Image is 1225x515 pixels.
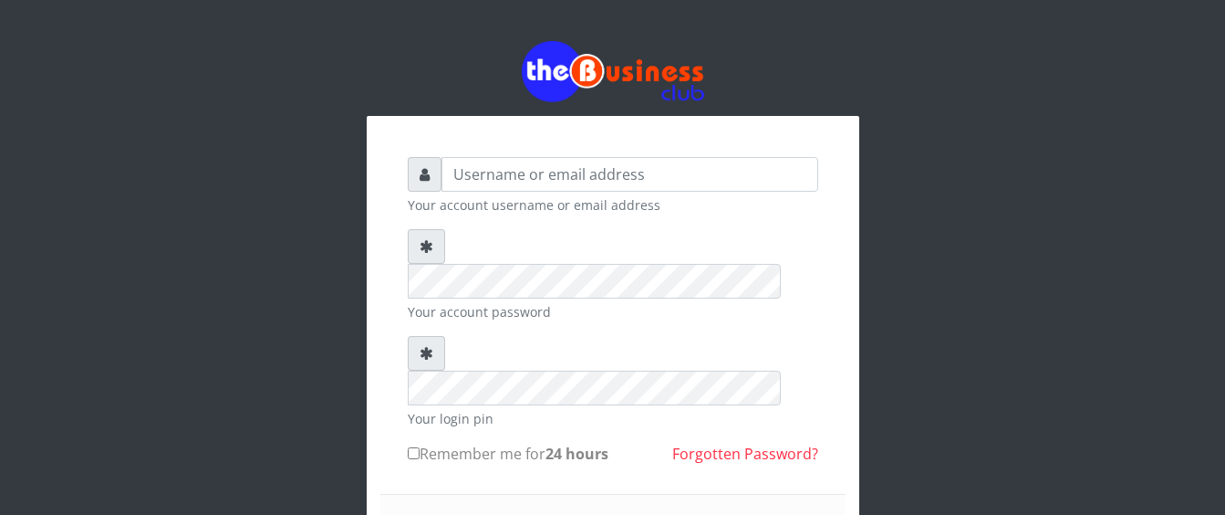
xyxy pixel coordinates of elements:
label: Remember me for [408,443,608,465]
input: Remember me for24 hours [408,447,420,459]
a: Forgotten Password? [672,444,818,464]
small: Your account password [408,302,818,321]
b: 24 hours [545,444,608,464]
small: Your login pin [408,409,818,428]
input: Username or email address [441,157,818,192]
small: Your account username or email address [408,195,818,215]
